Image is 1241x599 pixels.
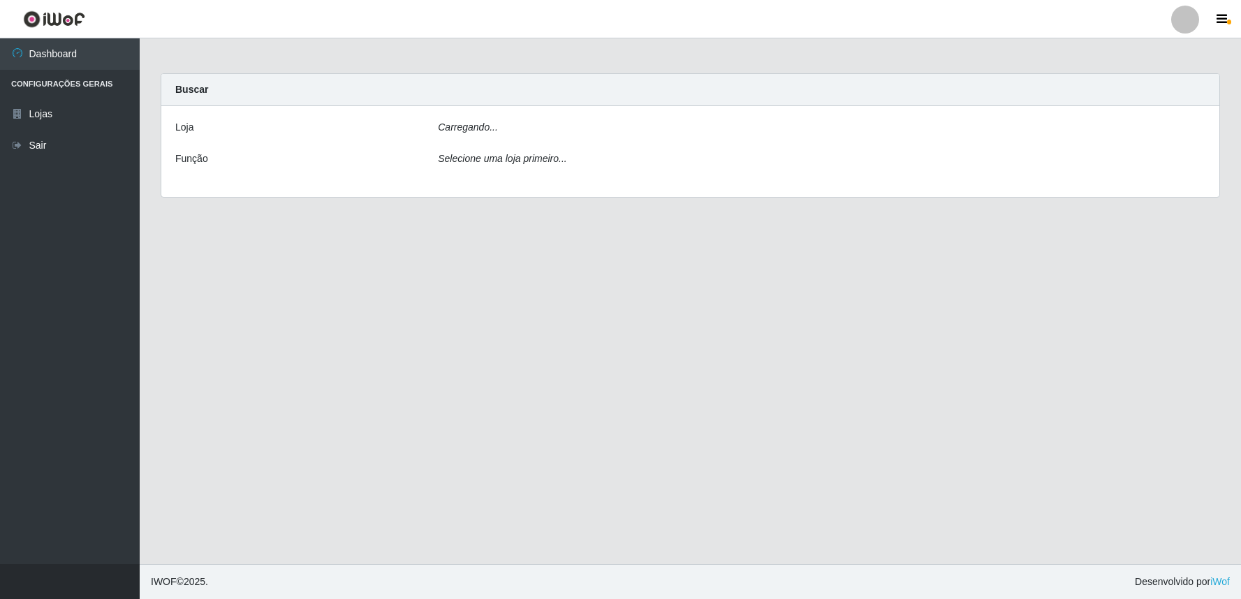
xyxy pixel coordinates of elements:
strong: Buscar [175,84,208,95]
span: © 2025 . [151,575,208,589]
i: Carregando... [438,121,498,133]
img: CoreUI Logo [23,10,85,28]
span: Desenvolvido por [1135,575,1230,589]
i: Selecione uma loja primeiro... [438,153,566,164]
label: Loja [175,120,193,135]
a: iWof [1210,576,1230,587]
span: IWOF [151,576,177,587]
label: Função [175,151,208,166]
